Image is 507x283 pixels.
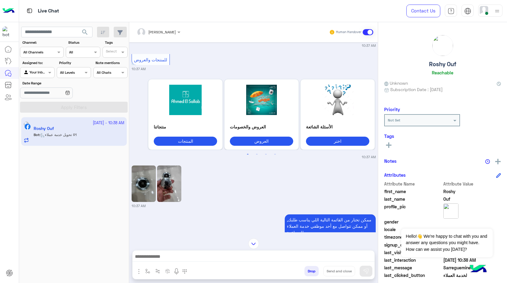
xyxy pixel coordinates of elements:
img: tab [464,8,471,15]
span: 2025-10-08T07:38:04.135Z [443,257,501,263]
span: Roshy [443,188,501,195]
h6: Attributes [384,172,406,178]
img: notes [485,159,490,164]
small: 10:37 AM [132,203,146,208]
img: send message [363,268,369,274]
span: [PERSON_NAME] [148,30,176,34]
small: 10:37 AM [132,66,146,71]
img: Ni5wbmc%3D.png [230,85,293,115]
span: search [81,29,89,36]
span: signup_date [384,242,442,248]
img: tab [26,7,33,15]
span: last_visited_flow [384,249,442,256]
a: tab [445,5,457,17]
span: Subscription Date : [DATE] [390,86,443,93]
span: من Sarreguemines [443,264,501,271]
span: Attribute Name [384,181,442,187]
p: منتجاتنا [154,124,217,130]
button: 1 of 2 [245,152,251,158]
img: picture [443,203,458,219]
button: المنتجات [154,137,217,145]
span: timezone [384,234,442,240]
p: العروض والخصومات [230,124,293,130]
button: Trigger scenario [153,266,163,276]
span: last_clicked_button [384,272,442,278]
label: Note mentions [96,60,127,66]
img: add [495,159,501,164]
label: Priority [59,60,90,66]
button: create order [163,266,173,276]
img: Logo [2,5,15,17]
label: Tags [105,40,127,45]
img: profile [493,7,501,15]
button: Apply Filters [20,102,128,113]
img: Trigger scenario [155,269,160,274]
span: profile_pic [384,203,442,217]
span: last_message [384,264,442,271]
img: 322208621163248 [2,26,13,37]
div: Select [105,49,117,56]
label: Channel: [22,40,63,45]
span: للمنتجات والعروض [134,57,167,62]
img: send attachment [135,268,143,275]
img: Image [132,165,156,202]
h6: Reachable [432,70,453,75]
button: search [78,27,92,40]
p: الأسئلة الشائعة [306,124,369,130]
span: gender [384,219,442,225]
button: select flow [143,266,153,276]
button: العروض [230,137,293,145]
span: لخدمة العملاء [443,272,501,278]
img: userImage [480,6,488,15]
img: send voice note [173,268,180,275]
img: make a call [182,269,187,274]
label: Assigned to: [22,60,54,66]
a: Contact Us [406,5,440,17]
small: 10:37 AM [362,43,376,48]
label: Status [68,40,99,45]
img: Image [157,165,181,202]
span: first_name [384,188,442,195]
h6: Priority [384,107,400,112]
button: 3 of 2 [263,152,269,158]
span: Hello!👋 We're happy to chat with you and answer any questions you might have. How can we assist y... [401,229,492,257]
small: 10:37 AM [362,155,376,159]
button: 4 of 2 [272,152,278,158]
img: tab [448,8,455,15]
img: scroll [248,238,259,249]
span: Unknown [384,80,408,86]
small: Human Handover [336,30,361,35]
label: Date Range [22,80,90,86]
img: hulul-logo.png [468,259,489,280]
span: locale [384,226,442,233]
span: Ouf [443,196,501,202]
p: Live Chat [38,7,59,15]
button: Drop [304,266,319,276]
span: last_name [384,196,442,202]
span: last_interaction [384,257,442,263]
img: picture [432,35,453,56]
h6: Notes [384,158,397,164]
img: 2LTYp9im2LnYqSDYs9mE2KfYqC5wbmc%3D.png [306,85,369,115]
h6: Tags [384,133,501,139]
img: select flow [145,269,150,274]
button: 2 of 2 [254,152,260,158]
p: 8/10/2025, 10:37 AM [285,214,376,238]
button: اختر [306,137,369,145]
button: Send and close [323,266,355,276]
h5: Roshy Ouf [429,61,456,68]
span: Attribute Value [443,181,501,187]
img: create order [165,269,170,274]
img: 2LPZhNin2KgucG5n.png [154,85,217,115]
